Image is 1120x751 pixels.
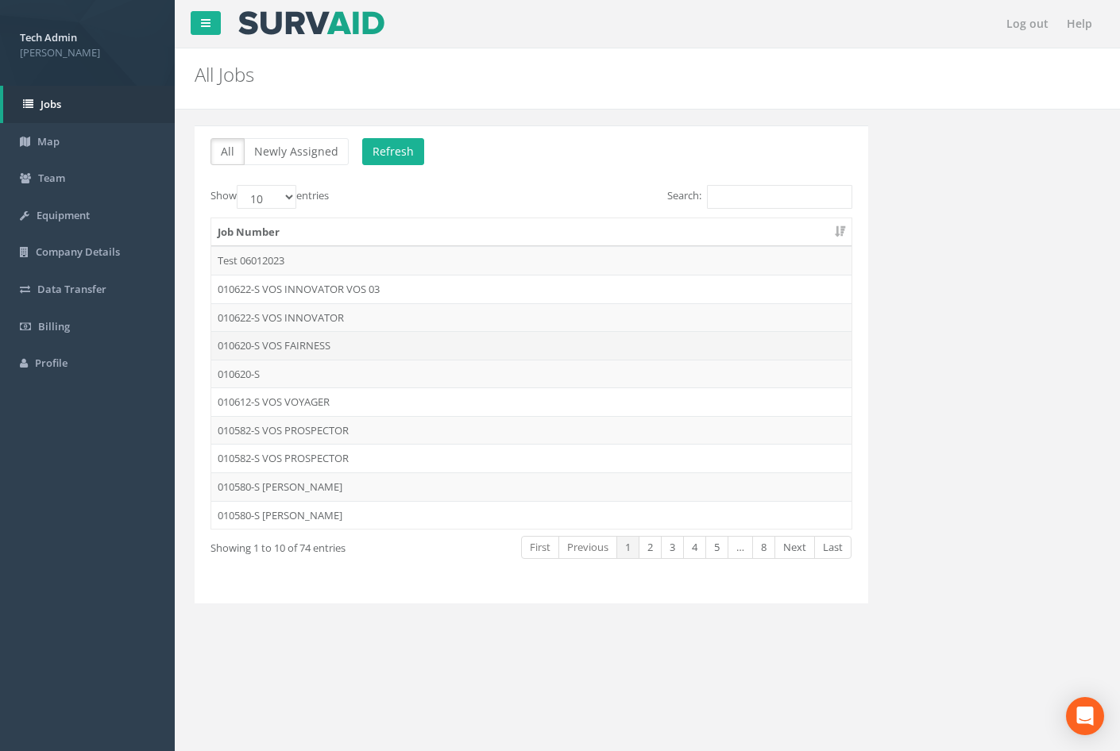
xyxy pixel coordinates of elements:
[20,30,77,44] strong: Tech Admin
[211,360,852,388] td: 010620-S
[211,303,852,332] td: 010622-S VOS INNOVATOR
[195,64,945,85] h2: All Jobs
[639,536,662,559] a: 2
[211,218,852,247] th: Job Number: activate to sort column ascending
[20,45,155,60] span: [PERSON_NAME]
[521,536,559,559] a: First
[752,536,775,559] a: 8
[211,275,852,303] td: 010622-S VOS INNOVATOR VOS 03
[667,185,852,209] label: Search:
[37,134,60,148] span: Map
[237,185,296,209] select: Showentries
[38,319,70,333] span: Billing
[362,138,424,165] button: Refresh
[705,536,728,559] a: 5
[683,536,706,559] a: 4
[37,282,106,296] span: Data Transfer
[1066,697,1104,735] div: Open Intercom Messenger
[211,416,852,445] td: 010582-S VOS PROSPECTOR
[211,472,852,501] td: 010580-S [PERSON_NAME]
[661,536,684,559] a: 3
[210,138,245,165] button: All
[210,185,329,209] label: Show entries
[244,138,349,165] button: Newly Assigned
[210,534,464,556] div: Showing 1 to 10 of 74 entries
[36,245,120,259] span: Company Details
[616,536,639,559] a: 1
[20,26,155,60] a: Tech Admin [PERSON_NAME]
[558,536,617,559] a: Previous
[728,536,753,559] a: …
[774,536,815,559] a: Next
[211,387,852,416] td: 010612-S VOS VOYAGER
[38,171,65,185] span: Team
[211,501,852,530] td: 010580-S [PERSON_NAME]
[35,356,68,370] span: Profile
[3,86,175,123] a: Jobs
[211,246,852,275] td: Test 06012023
[707,185,852,209] input: Search:
[211,444,852,472] td: 010582-S VOS PROSPECTOR
[41,97,61,111] span: Jobs
[211,331,852,360] td: 010620-S VOS FAIRNESS
[814,536,852,559] a: Last
[37,208,90,222] span: Equipment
